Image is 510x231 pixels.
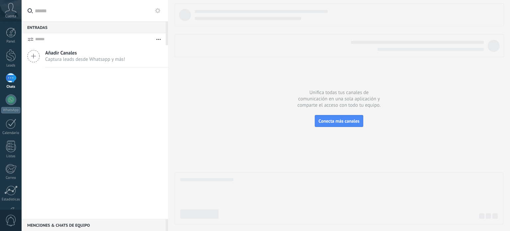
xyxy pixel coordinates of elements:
div: Entradas [22,21,166,33]
span: Añadir Canales [45,50,125,56]
div: Leads [1,63,21,68]
div: Estadísticas [1,197,21,202]
span: Captura leads desde Whatsapp y más! [45,56,125,62]
div: Panel [1,40,21,44]
div: Menciones & Chats de equipo [22,219,166,231]
button: Conecta más canales [315,115,363,127]
div: Calendario [1,131,21,135]
span: Cuenta [5,14,16,19]
span: Conecta más canales [318,118,359,124]
div: Correo [1,176,21,180]
div: WhatsApp [1,107,20,113]
div: Listas [1,154,21,159]
div: Chats [1,85,21,89]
